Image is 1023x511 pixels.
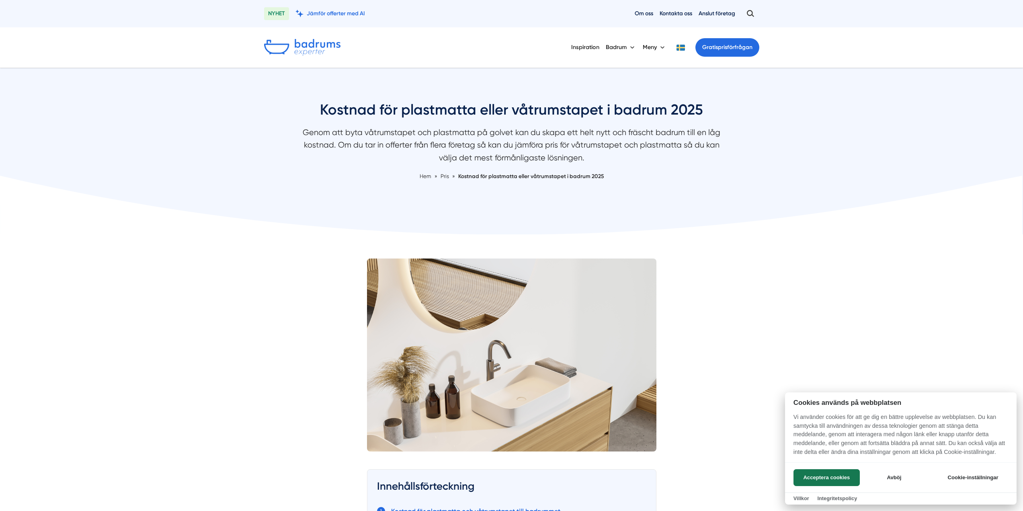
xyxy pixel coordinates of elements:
a: Villkor [793,495,809,501]
p: Vi använder cookies för att ge dig en bättre upplevelse av webbplatsen. Du kan samtycka till anvä... [785,413,1017,462]
h2: Cookies används på webbplatsen [785,399,1017,406]
button: Cookie-inställningar [938,469,1008,486]
button: Acceptera cookies [793,469,860,486]
a: Integritetspolicy [817,495,857,501]
button: Avböj [862,469,926,486]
